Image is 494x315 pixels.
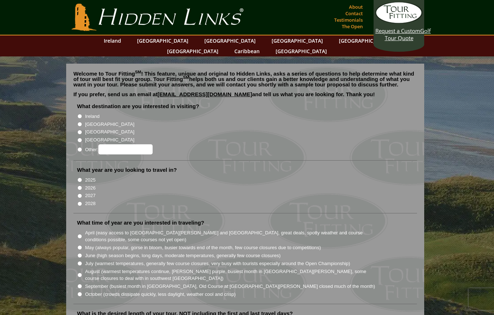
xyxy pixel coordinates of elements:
[347,2,365,12] a: About
[85,192,95,199] label: 2027
[85,229,376,243] label: April (easy access to [GEOGRAPHIC_DATA][PERSON_NAME] and [GEOGRAPHIC_DATA], great deals, spotty w...
[268,35,327,46] a: [GEOGRAPHIC_DATA]
[85,113,99,120] label: Ireland
[163,46,222,56] a: [GEOGRAPHIC_DATA]
[85,260,350,267] label: July (warmest temperatures, generally few course closures, very busy with tourists especially aro...
[85,128,134,136] label: [GEOGRAPHIC_DATA]
[85,291,236,298] label: October (crowds dissipate quickly, less daylight, weather cool and crisp)
[135,70,141,74] sup: SM
[85,136,134,144] label: [GEOGRAPHIC_DATA]
[335,35,394,46] a: [GEOGRAPHIC_DATA]
[272,46,331,56] a: [GEOGRAPHIC_DATA]
[77,219,204,226] label: What time of year are you interested in traveling?
[85,200,95,207] label: 2028
[85,121,134,128] label: [GEOGRAPHIC_DATA]
[77,166,177,174] label: What year are you looking to travel in?
[85,268,376,282] label: August (warmest temperatures continue, [PERSON_NAME] purple, busiest month in [GEOGRAPHIC_DATA][P...
[375,2,422,42] a: Request a CustomGolf Tour Quote
[73,91,417,102] p: If you prefer, send us an email at and tell us what you are looking for. Thank you!
[231,46,263,56] a: Caribbean
[85,283,375,290] label: September (busiest month in [GEOGRAPHIC_DATA], Old Course at [GEOGRAPHIC_DATA][PERSON_NAME] close...
[340,21,365,31] a: The Open
[332,15,365,25] a: Testimonials
[183,75,189,80] sup: SM
[85,244,321,251] label: May (always popular, gorse in bloom, busier towards end of the month, few course closures due to ...
[73,71,417,87] p: Welcome to Tour Fitting ! This feature, unique and original to Hidden Links, asks a series of que...
[85,252,281,259] label: June (high season begins, long days, moderate temperatures, generally few course closures)
[133,35,192,46] a: [GEOGRAPHIC_DATA]
[201,35,259,46] a: [GEOGRAPHIC_DATA]
[100,35,125,46] a: Ireland
[344,8,365,18] a: Contact
[85,184,95,192] label: 2026
[158,91,252,97] a: [EMAIL_ADDRESS][DOMAIN_NAME]
[85,176,95,184] label: 2025
[375,27,420,34] span: Request a Custom
[85,144,152,154] label: Other:
[77,103,199,110] label: What destination are you interested in visiting?
[98,144,153,154] input: Other:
